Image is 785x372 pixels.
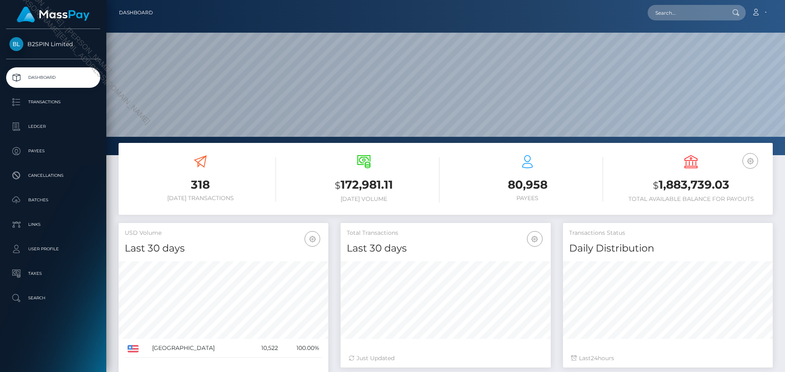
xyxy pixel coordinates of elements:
[6,239,100,259] a: User Profile
[6,165,100,186] a: Cancellations
[591,354,598,362] span: 24
[6,92,100,112] a: Transactions
[6,190,100,210] a: Batches
[9,292,97,304] p: Search
[9,120,97,133] p: Ledger
[9,169,97,182] p: Cancellations
[653,180,659,191] small: $
[349,354,542,363] div: Just Updated
[281,339,323,358] td: 100.00%
[125,229,322,237] h5: USD Volume
[452,177,603,193] h3: 80,958
[615,196,767,203] h6: Total Available Balance for Payouts
[9,96,97,108] p: Transactions
[571,354,765,363] div: Last hours
[9,218,97,231] p: Links
[615,177,767,194] h3: 1,883,739.03
[9,71,97,84] p: Dashboard
[6,263,100,284] a: Taxes
[648,5,724,20] input: Search...
[125,195,276,202] h6: [DATE] Transactions
[149,339,248,358] td: [GEOGRAPHIC_DATA]
[335,180,341,191] small: $
[128,345,139,352] img: US.png
[9,37,23,51] img: B2SPIN Limited
[6,116,100,137] a: Ledger
[288,177,440,194] h3: 172,981.11
[347,229,544,237] h5: Total Transactions
[17,7,90,22] img: MassPay Logo
[125,177,276,193] h3: 318
[9,243,97,255] p: User Profile
[452,195,603,202] h6: Payees
[119,4,153,21] a: Dashboard
[569,229,767,237] h5: Transactions Status
[9,145,97,157] p: Payees
[347,241,544,256] h4: Last 30 days
[125,241,322,256] h4: Last 30 days
[6,288,100,308] a: Search
[569,241,767,256] h4: Daily Distribution
[288,196,440,203] h6: [DATE] Volume
[6,40,100,48] span: B2SPIN Limited
[9,267,97,280] p: Taxes
[6,214,100,235] a: Links
[6,67,100,88] a: Dashboard
[9,194,97,206] p: Batches
[6,141,100,161] a: Payees
[248,339,281,358] td: 10,522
